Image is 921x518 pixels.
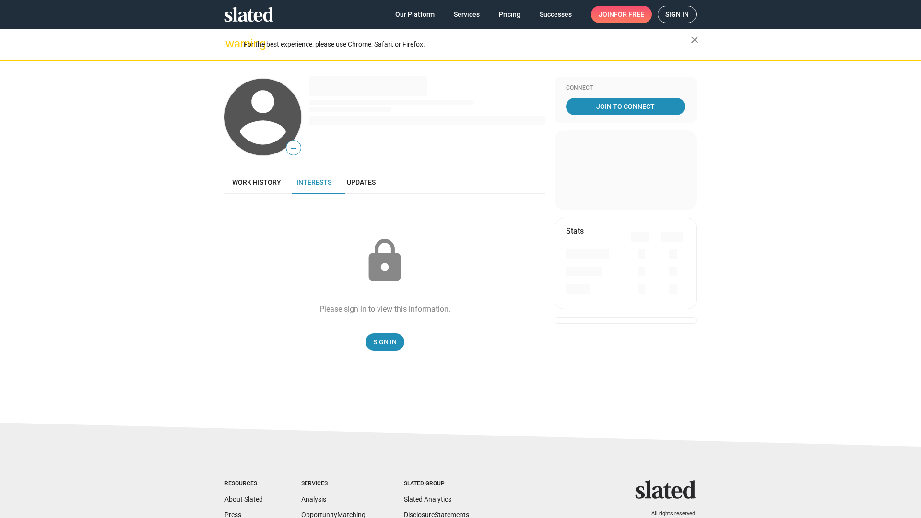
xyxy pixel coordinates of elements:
[224,495,263,503] a: About Slated
[244,38,691,51] div: For the best experience, please use Chrome, Safari, or Firefox.
[224,171,289,194] a: Work history
[454,6,480,23] span: Services
[491,6,528,23] a: Pricing
[347,178,376,186] span: Updates
[566,98,685,115] a: Join To Connect
[373,333,397,351] span: Sign In
[388,6,442,23] a: Our Platform
[301,480,366,488] div: Services
[224,480,263,488] div: Resources
[540,6,572,23] span: Successes
[614,6,644,23] span: for free
[446,6,487,23] a: Services
[404,495,451,503] a: Slated Analytics
[689,34,700,46] mat-icon: close
[599,6,644,23] span: Join
[296,178,331,186] span: Interests
[361,237,409,285] mat-icon: lock
[286,142,301,154] span: —
[319,304,450,314] div: Please sign in to view this information.
[225,38,237,49] mat-icon: warning
[339,171,383,194] a: Updates
[404,480,469,488] div: Slated Group
[566,84,685,92] div: Connect
[232,178,281,186] span: Work history
[568,98,683,115] span: Join To Connect
[499,6,520,23] span: Pricing
[665,6,689,23] span: Sign in
[532,6,579,23] a: Successes
[591,6,652,23] a: Joinfor free
[289,171,339,194] a: Interests
[566,226,584,236] mat-card-title: Stats
[658,6,697,23] a: Sign in
[366,333,404,351] a: Sign In
[301,495,326,503] a: Analysis
[395,6,435,23] span: Our Platform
